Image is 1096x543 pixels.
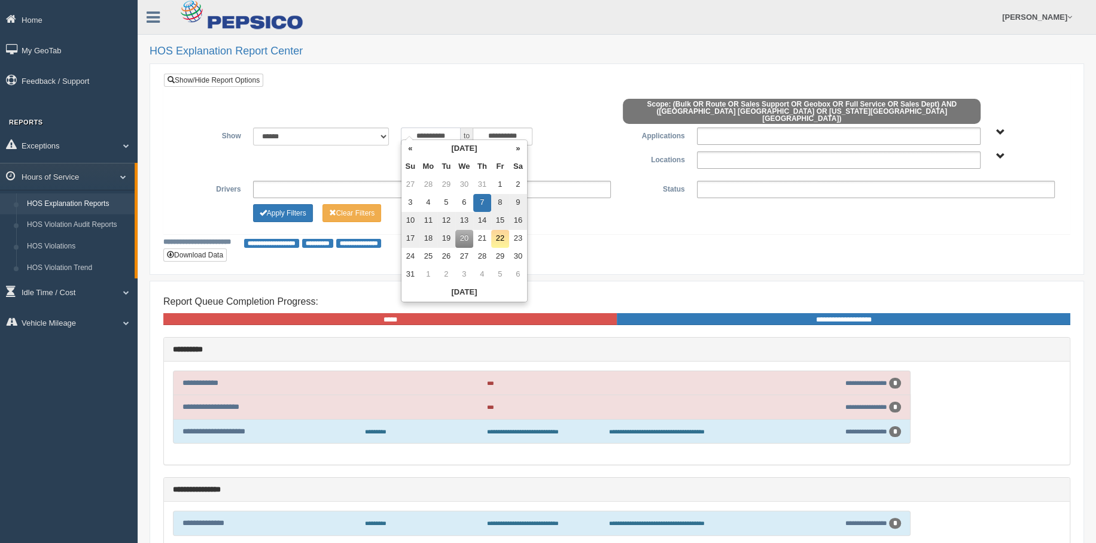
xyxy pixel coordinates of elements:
[164,74,263,87] a: Show/Hide Report Options
[437,158,455,176] th: Tu
[401,230,419,248] td: 17
[437,248,455,266] td: 26
[509,212,527,230] td: 16
[401,284,527,302] th: [DATE]
[461,128,473,145] span: to
[401,176,419,194] td: 27
[473,266,491,284] td: 4
[401,140,419,158] th: «
[419,248,437,266] td: 25
[419,176,437,194] td: 28
[617,181,691,195] label: Status
[419,158,437,176] th: Mo
[401,248,419,266] td: 24
[617,151,691,166] label: Locations
[437,266,455,284] td: 2
[491,158,509,176] th: Fr
[322,204,382,222] button: Change Filter Options
[491,248,509,266] td: 29
[491,266,509,284] td: 5
[150,45,1084,57] h2: HOS Explanation Report Center
[623,99,981,124] span: Scope: (Bulk OR Route OR Sales Support OR Geobox OR Full Service OR Sales Dept) AND ([GEOGRAPHIC_...
[509,230,527,248] td: 23
[455,176,473,194] td: 30
[437,176,455,194] td: 29
[473,248,491,266] td: 28
[509,248,527,266] td: 30
[455,158,473,176] th: We
[473,158,491,176] th: Th
[473,212,491,230] td: 14
[491,230,509,248] td: 22
[473,176,491,194] td: 31
[401,266,419,284] td: 31
[419,212,437,230] td: 11
[401,212,419,230] td: 10
[401,158,419,176] th: Su
[437,212,455,230] td: 12
[455,266,473,284] td: 3
[509,194,527,212] td: 9
[491,194,509,212] td: 8
[173,181,247,195] label: Drivers
[419,266,437,284] td: 1
[437,230,455,248] td: 19
[163,296,1070,307] h4: Report Queue Completion Progress:
[419,194,437,212] td: 4
[473,230,491,248] td: 21
[455,194,473,212] td: 6
[419,230,437,248] td: 18
[419,140,509,158] th: [DATE]
[437,194,455,212] td: 5
[455,248,473,266] td: 27
[22,193,135,215] a: HOS Explanation Reports
[401,194,419,212] td: 3
[22,236,135,257] a: HOS Violations
[509,266,527,284] td: 6
[22,214,135,236] a: HOS Violation Audit Reports
[617,128,691,142] label: Applications
[455,212,473,230] td: 13
[173,128,247,142] label: Show
[253,204,313,222] button: Change Filter Options
[509,176,527,194] td: 2
[163,248,227,262] button: Download Data
[22,257,135,279] a: HOS Violation Trend
[509,158,527,176] th: Sa
[455,230,473,248] td: 20
[509,140,527,158] th: »
[491,212,509,230] td: 15
[473,194,491,212] td: 7
[491,176,509,194] td: 1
